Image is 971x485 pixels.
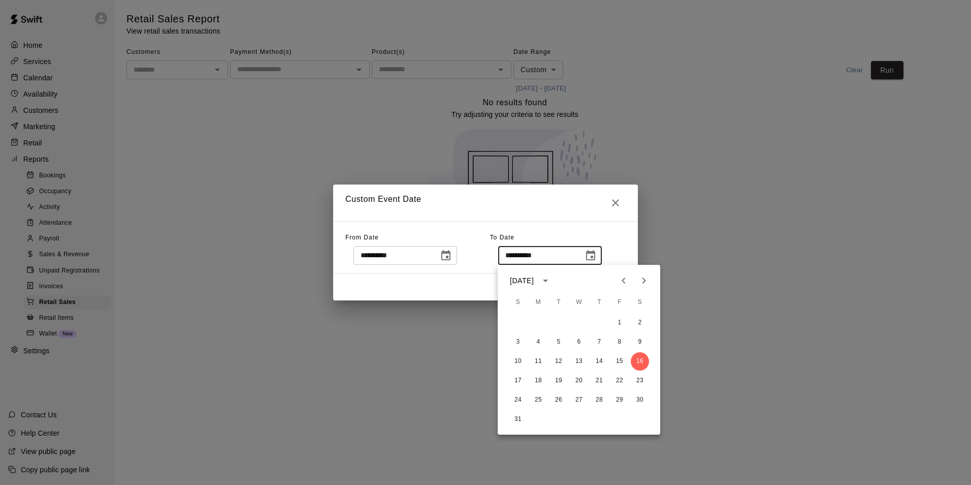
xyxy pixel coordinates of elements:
button: 8 [610,333,629,351]
button: 14 [590,352,608,371]
span: Wednesday [570,292,588,313]
button: 9 [631,333,649,351]
button: 19 [549,372,568,390]
span: To Date [490,234,514,241]
span: Thursday [590,292,608,313]
button: 16 [631,352,649,371]
span: Sunday [509,292,527,313]
button: Close [605,193,626,213]
button: 29 [610,391,629,409]
button: 4 [529,333,547,351]
div: [DATE] [510,276,534,286]
span: Tuesday [549,292,568,313]
button: 26 [549,391,568,409]
button: 13 [570,352,588,371]
button: 20 [570,372,588,390]
button: 17 [509,372,527,390]
button: 2 [631,314,649,332]
button: calendar view is open, switch to year view [537,272,554,289]
button: 7 [590,333,608,351]
button: 22 [610,372,629,390]
button: 24 [509,391,527,409]
button: 25 [529,391,547,409]
button: 31 [509,410,527,429]
span: Friday [610,292,629,313]
button: Choose date, selected date is Aug 16, 2025 [580,246,601,266]
button: 10 [509,352,527,371]
button: 28 [590,391,608,409]
button: 6 [570,333,588,351]
span: Saturday [631,292,649,313]
button: Next month [634,270,654,291]
button: 12 [549,352,568,371]
button: Choose date, selected date is Jul 1, 2025 [436,246,456,266]
button: 1 [610,314,629,332]
button: Previous month [613,270,634,291]
button: 5 [549,333,568,351]
h2: Custom Event Date [333,185,638,221]
button: 21 [590,372,608,390]
button: 27 [570,391,588,409]
button: 18 [529,372,547,390]
span: Monday [529,292,547,313]
button: 30 [631,391,649,409]
button: 23 [631,372,649,390]
button: 15 [610,352,629,371]
button: 3 [509,333,527,351]
button: 11 [529,352,547,371]
span: From Date [345,234,379,241]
